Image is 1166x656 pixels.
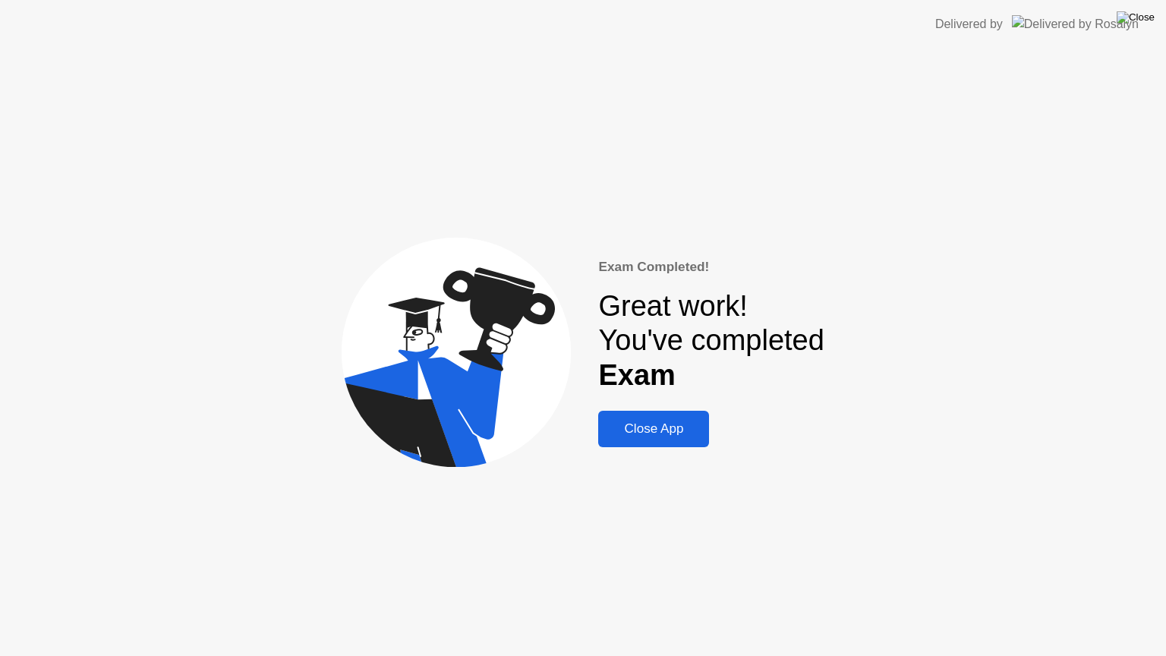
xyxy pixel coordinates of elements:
[1117,11,1155,24] img: Close
[1012,15,1139,33] img: Delivered by Rosalyn
[598,359,675,391] b: Exam
[935,15,1003,33] div: Delivered by
[598,289,824,393] div: Great work! You've completed
[598,411,709,447] button: Close App
[598,257,824,277] div: Exam Completed!
[603,421,704,437] div: Close App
